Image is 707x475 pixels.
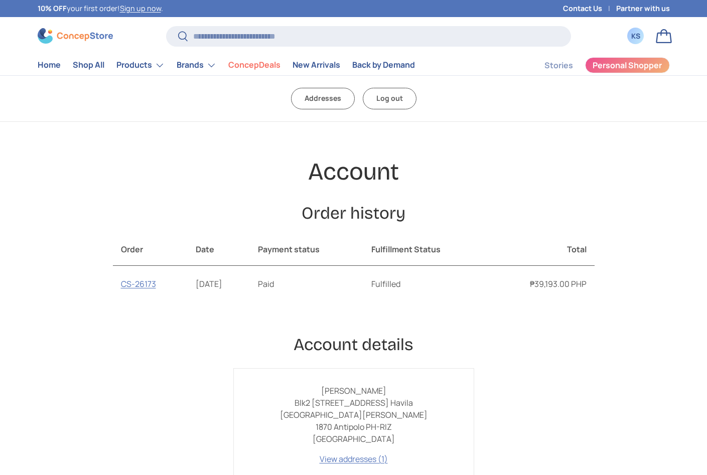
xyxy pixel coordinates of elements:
[616,3,670,14] a: Partner with us
[116,55,165,75] a: Products
[630,31,641,41] div: KS
[113,156,595,187] h1: Account
[188,233,250,266] th: Date
[563,3,616,14] a: Contact Us
[177,55,216,75] a: Brands
[625,25,647,47] a: KS
[121,278,156,289] a: CS-26173
[73,55,104,75] a: Shop All
[38,28,113,44] img: ConcepStore
[250,233,363,266] th: Payment status
[250,385,458,445] p: [PERSON_NAME] Blk2 [STREET_ADDRESS] Havila [GEOGRAPHIC_DATA][PERSON_NAME] 1870 Antipolo PH-RIZ [G...
[363,88,416,109] a: Log out
[320,453,388,464] a: View addresses (1)
[113,334,595,356] h2: Account details
[544,56,573,75] a: Stories
[488,266,595,302] td: ₱39,193.00 PHP
[171,55,222,75] summary: Brands
[120,4,161,13] a: Sign up now
[363,233,488,266] th: Fulfillment Status
[585,57,670,73] a: Personal Shopper
[38,3,163,14] p: your first order! .
[110,55,171,75] summary: Products
[38,55,415,75] nav: Primary
[293,55,340,75] a: New Arrivals
[38,55,61,75] a: Home
[488,233,595,266] th: Total
[593,61,662,69] span: Personal Shopper
[228,55,280,75] a: ConcepDeals
[520,55,670,75] nav: Secondary
[113,203,595,225] h2: Order history
[363,266,488,302] td: Fulfilled
[291,88,355,109] a: Addresses
[113,233,188,266] th: Order
[352,55,415,75] a: Back by Demand
[250,266,363,302] td: Paid
[38,4,67,13] strong: 10% OFF
[196,278,222,289] time: [DATE]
